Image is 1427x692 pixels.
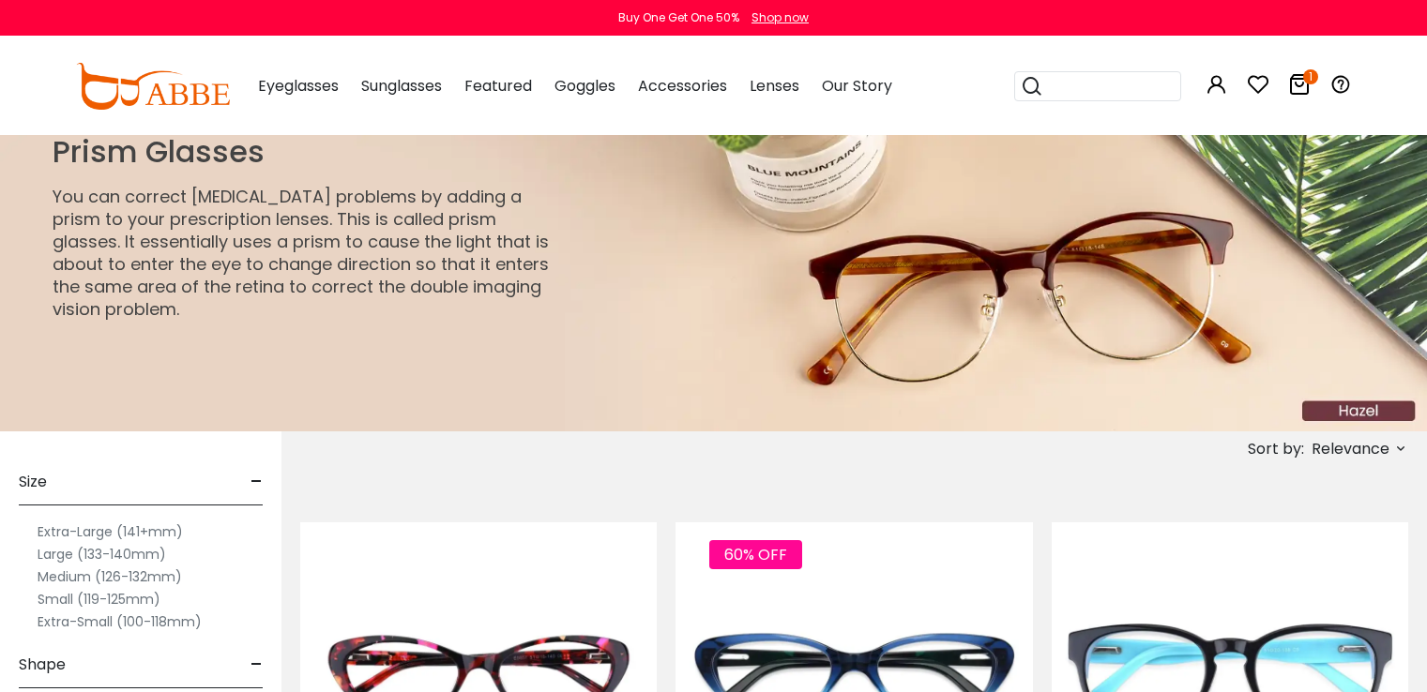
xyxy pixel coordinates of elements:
[38,610,202,633] label: Extra-Small (100-118mm)
[38,543,166,565] label: Large (133-140mm)
[38,520,183,543] label: Extra-Large (141+mm)
[38,565,182,588] label: Medium (126-132mm)
[1303,69,1318,84] i: 1
[361,75,442,97] span: Sunglasses
[618,9,739,26] div: Buy One Get One 50%
[709,540,802,569] span: 60% OFF
[19,459,47,504] span: Size
[750,75,799,97] span: Lenses
[1248,438,1304,459] span: Sort by:
[76,63,230,110] img: abbeglasses.com
[19,642,66,687] span: Shape
[38,588,160,610] label: Small (119-125mm)
[1312,432,1389,466] span: Relevance
[53,186,563,321] p: You can correct [MEDICAL_DATA] problems by adding a prism to your prescription lenses. This is ca...
[464,75,532,97] span: Featured
[638,75,727,97] span: Accessories
[822,75,892,97] span: Our Story
[250,642,263,687] span: -
[53,134,563,170] h1: Prism Glasses
[742,9,809,25] a: Shop now
[554,75,615,97] span: Goggles
[250,459,263,504] span: -
[258,75,339,97] span: Eyeglasses
[751,9,809,26] div: Shop now
[1288,77,1311,98] a: 1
